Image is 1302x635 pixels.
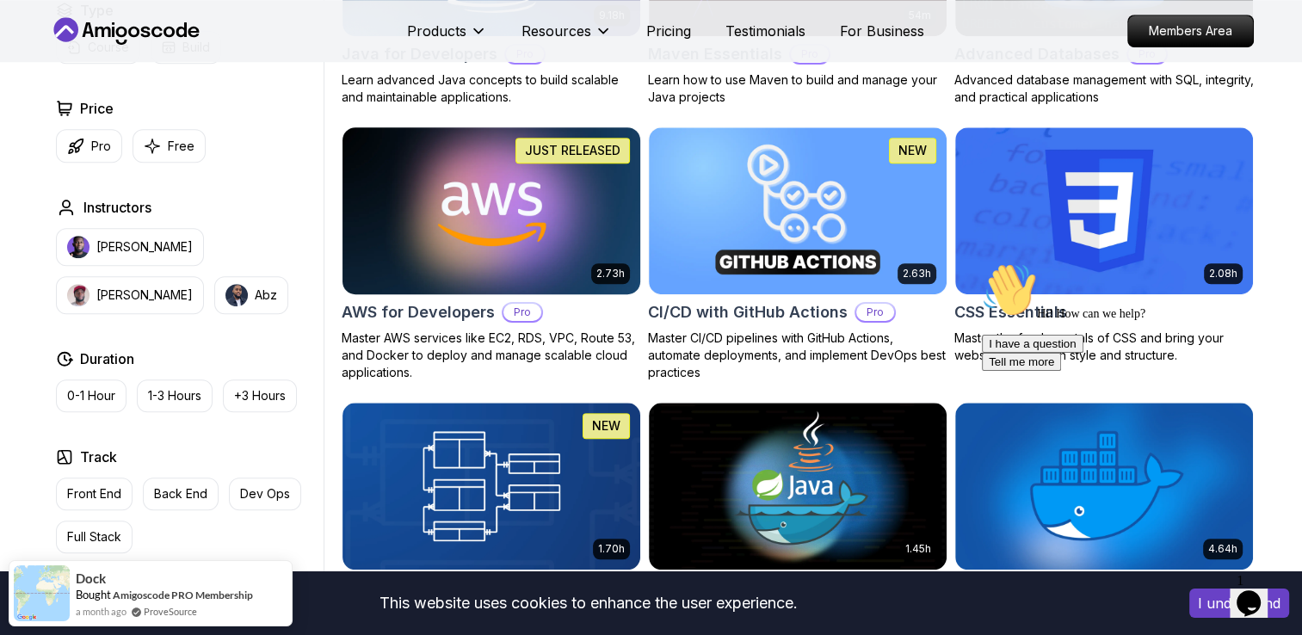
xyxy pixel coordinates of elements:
[525,142,620,159] p: JUST RELEASED
[240,485,290,502] p: Dev Ops
[955,403,1253,570] img: Docker For Professionals card
[7,7,62,62] img: :wave:
[521,21,612,55] button: Resources
[646,21,691,41] a: Pricing
[7,97,86,115] button: Tell me more
[144,604,197,619] a: ProveSource
[113,589,253,601] a: Amigoscode PRO Membership
[225,284,248,306] img: instructor img
[1230,566,1285,618] iframe: chat widget
[598,542,625,556] p: 1.70h
[342,403,640,570] img: Database Design & Implementation card
[56,276,204,314] button: instructor img[PERSON_NAME]
[1128,15,1253,46] p: Members Area
[342,71,641,106] p: Learn advanced Java concepts to build scalable and maintainable applications.
[596,267,625,281] p: 2.73h
[1189,589,1289,618] button: Accept cookies
[954,126,1254,364] a: CSS Essentials card2.08hCSS EssentialsMaster the fundamentals of CSS and bring your websites to l...
[76,588,111,601] span: Bought
[96,238,193,256] p: [PERSON_NAME]
[83,197,151,218] h2: Instructors
[154,485,207,502] p: Back End
[214,276,288,314] button: instructor imgAbz
[648,300,848,324] h2: CI/CD with GitHub Actions
[649,127,947,294] img: CI/CD with GitHub Actions card
[592,417,620,435] p: NEW
[342,126,641,381] a: AWS for Developers card2.73hJUST RELEASEDAWS for DevelopersProMaster AWS services like EC2, RDS, ...
[96,287,193,304] p: [PERSON_NAME]
[234,387,286,404] p: +3 Hours
[91,138,111,155] p: Pro
[503,304,541,321] p: Pro
[856,304,894,321] p: Pro
[67,284,89,306] img: instructor img
[14,565,70,621] img: provesource social proof notification image
[648,126,947,381] a: CI/CD with GitHub Actions card2.63hNEWCI/CD with GitHub ActionsProMaster CI/CD pipelines with Git...
[67,387,115,404] p: 0-1 Hour
[342,330,641,381] p: Master AWS services like EC2, RDS, VPC, Route 53, and Docker to deploy and manage scalable cloud ...
[67,485,121,502] p: Front End
[168,138,194,155] p: Free
[67,528,121,546] p: Full Stack
[903,267,931,281] p: 2.63h
[342,300,495,324] h2: AWS for Developers
[223,379,297,412] button: +3 Hours
[133,129,206,163] button: Free
[137,379,213,412] button: 1-3 Hours
[7,79,108,97] button: I have a question
[648,330,947,381] p: Master CI/CD pipelines with GitHub Actions, automate deployments, and implement DevOps best pract...
[76,604,126,619] span: a month ago
[80,348,134,369] h2: Duration
[7,7,317,115] div: 👋Hi! How can we help?I have a questionTell me more
[56,521,133,553] button: Full Stack
[335,123,647,298] img: AWS for Developers card
[143,478,219,510] button: Back End
[521,21,591,41] p: Resources
[898,142,927,159] p: NEW
[407,21,487,55] button: Products
[13,584,1163,622] div: This website uses cookies to enhance the user experience.
[56,478,133,510] button: Front End
[649,403,947,570] img: Docker for Java Developers card
[840,21,924,41] a: For Business
[56,379,126,412] button: 0-1 Hour
[975,256,1285,558] iframe: chat widget
[407,21,466,41] p: Products
[80,447,117,467] h2: Track
[954,71,1254,106] p: Advanced database management with SQL, integrity, and practical applications
[1127,15,1254,47] a: Members Area
[80,98,114,119] h2: Price
[76,571,106,586] span: Dock
[255,287,277,304] p: Abz
[954,330,1254,364] p: Master the fundamentals of CSS and bring your websites to life with style and structure.
[7,52,170,65] span: Hi! How can we help?
[955,127,1253,294] img: CSS Essentials card
[56,228,204,266] button: instructor img[PERSON_NAME]
[229,478,301,510] button: Dev Ops
[648,71,947,106] p: Learn how to use Maven to build and manage your Java projects
[67,236,89,258] img: instructor img
[725,21,805,41] a: Testimonials
[148,387,201,404] p: 1-3 Hours
[56,129,122,163] button: Pro
[905,542,931,556] p: 1.45h
[954,300,1067,324] h2: CSS Essentials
